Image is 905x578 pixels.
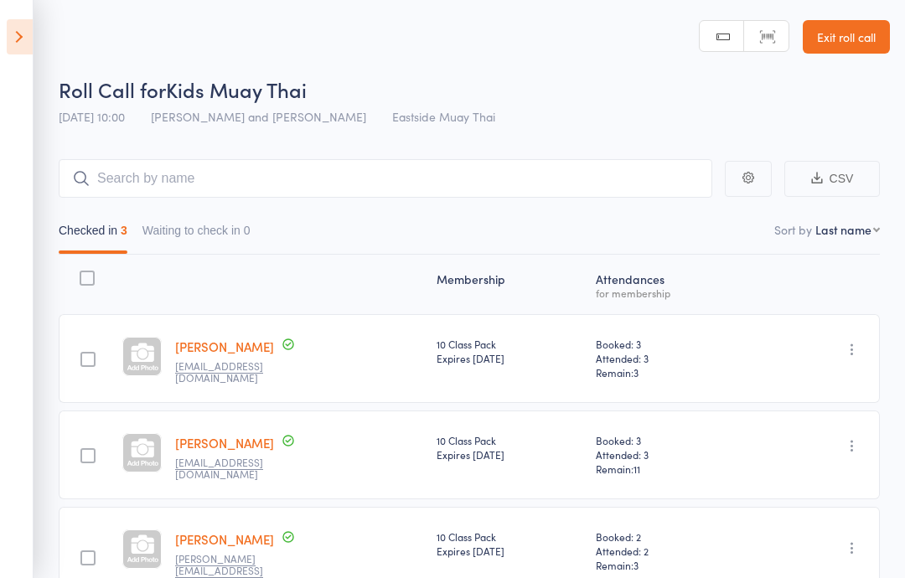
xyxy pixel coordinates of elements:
[392,108,495,125] span: Eastside Muay Thai
[596,544,753,558] span: Attended: 2
[596,447,753,462] span: Attended: 3
[784,161,880,197] button: CSV
[121,224,127,237] div: 3
[633,365,639,379] span: 3
[596,365,753,379] span: Remain:
[151,108,366,125] span: [PERSON_NAME] and [PERSON_NAME]
[774,221,812,238] label: Sort by
[596,529,753,544] span: Booked: 2
[596,351,753,365] span: Attended: 3
[437,337,583,365] div: 10 Class Pack
[175,434,274,452] a: [PERSON_NAME]
[596,558,753,572] span: Remain:
[430,262,590,307] div: Membership
[166,75,307,103] span: Kids Muay Thai
[437,529,583,558] div: 10 Class Pack
[589,262,760,307] div: Atten­dances
[59,159,712,198] input: Search by name
[815,221,871,238] div: Last name
[175,530,274,548] a: [PERSON_NAME]
[437,447,583,462] div: Expires [DATE]
[59,108,125,125] span: [DATE] 10:00
[244,224,251,237] div: 0
[633,462,640,476] span: 11
[596,462,753,476] span: Remain:
[142,215,251,254] button: Waiting to check in0
[633,558,639,572] span: 3
[803,20,890,54] a: Exit roll call
[596,433,753,447] span: Booked: 3
[175,338,274,355] a: [PERSON_NAME]
[59,75,166,103] span: Roll Call for
[175,457,284,481] small: vicky3819@gmail.com
[59,215,127,254] button: Checked in3
[596,337,753,351] span: Booked: 3
[437,351,583,365] div: Expires [DATE]
[437,544,583,558] div: Expires [DATE]
[437,433,583,462] div: 10 Class Pack
[175,360,284,384] small: danielkirwan84@gmail.com
[596,287,753,298] div: for membership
